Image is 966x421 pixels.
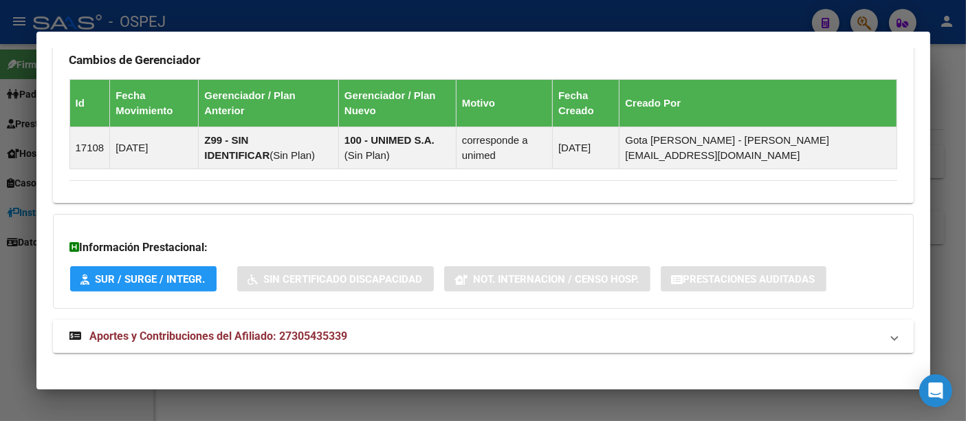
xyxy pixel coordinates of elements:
[110,80,199,127] th: Fecha Movimiento
[264,273,423,285] span: Sin Certificado Discapacidad
[90,330,348,343] span: Aportes y Contribuciones del Afiliado: 27305435339
[344,134,435,146] strong: 100 - UNIMED S.A.
[69,127,110,169] td: 17108
[69,80,110,127] th: Id
[919,374,952,407] div: Open Intercom Messenger
[619,80,897,127] th: Creado Por
[237,266,434,292] button: Sin Certificado Discapacidad
[474,273,639,285] span: Not. Internacion / Censo Hosp.
[683,273,815,285] span: Prestaciones Auditadas
[199,80,339,127] th: Gerenciador / Plan Anterior
[552,127,619,169] td: [DATE]
[348,149,386,161] span: Sin Plan
[456,80,552,127] th: Motivo
[69,52,897,67] h3: Cambios de Gerenciador
[70,266,217,292] button: SUR / SURGE / INTEGR.
[204,134,270,161] strong: Z99 - SIN IDENTIFICAR
[53,320,914,353] mat-expansion-panel-header: Aportes y Contribuciones del Afiliado: 27305435339
[552,80,619,127] th: Fecha Creado
[96,273,206,285] span: SUR / SURGE / INTEGR.
[70,239,897,256] h3: Información Prestacional:
[273,149,311,161] span: Sin Plan
[619,127,897,169] td: Gota [PERSON_NAME] - [PERSON_NAME][EMAIL_ADDRESS][DOMAIN_NAME]
[110,127,199,169] td: [DATE]
[444,266,650,292] button: Not. Internacion / Censo Hosp.
[199,127,339,169] td: ( )
[456,127,552,169] td: corresponde a unimed
[338,127,456,169] td: ( )
[661,266,826,292] button: Prestaciones Auditadas
[338,80,456,127] th: Gerenciador / Plan Nuevo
